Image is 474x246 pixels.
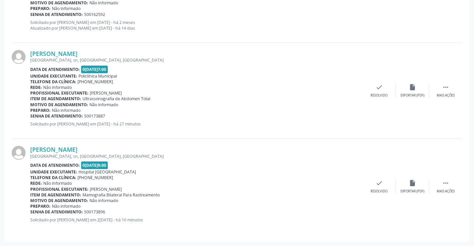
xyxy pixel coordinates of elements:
[371,189,388,194] div: Resolvido
[43,180,72,186] span: Não informado
[400,93,424,98] div: Exportar (PDF)
[30,198,88,203] b: Motivo de agendamento:
[376,179,383,187] i: check
[30,73,77,79] b: Unidade executante:
[30,175,76,180] b: Telefone da clínica:
[30,121,363,127] p: Solicitado por [PERSON_NAME] em [DATE] - há 27 minutos
[12,146,26,160] img: img
[30,79,76,85] b: Telefone da clínica:
[437,189,455,194] div: Mais ações
[30,67,80,72] b: Data de atendimento:
[30,90,88,96] b: Profissional executante:
[79,169,136,175] span: Hospital [GEOGRAPHIC_DATA]
[30,153,363,159] div: [GEOGRAPHIC_DATA], sn, [GEOGRAPHIC_DATA], [GEOGRAPHIC_DATA]
[30,209,83,215] b: Senha de atendimento:
[442,179,449,187] i: 
[30,180,42,186] b: Rede:
[52,203,80,209] span: Não informado
[82,96,150,102] span: Ultrassonografia de Abdomen Total
[78,175,113,180] span: [PHONE_NUMBER]
[89,198,118,203] span: Não informado
[30,20,363,31] p: Solicitado por [PERSON_NAME] em [DATE] - há 2 meses Atualizado por [PERSON_NAME] em [DATE] - há 1...
[409,179,416,187] i: insert_drive_file
[90,90,122,96] span: [PERSON_NAME]
[30,146,78,153] a: [PERSON_NAME]
[30,12,83,17] b: Senha de atendimento:
[30,217,363,223] p: Solicitado por [PERSON_NAME] em 2[DATE] - há 10 minutos
[30,57,363,63] div: [GEOGRAPHIC_DATA], sn, [GEOGRAPHIC_DATA], [GEOGRAPHIC_DATA]
[78,79,113,85] span: [PHONE_NUMBER]
[30,102,88,108] b: Motivo de agendamento:
[84,12,105,17] span: S00162592
[30,85,42,90] b: Rede:
[30,108,51,113] b: Preparo:
[371,93,388,98] div: Resolvido
[437,93,455,98] div: Mais ações
[409,84,416,91] i: insert_drive_file
[81,66,108,73] span: 0[DATE]7:00
[30,113,83,119] b: Senha de atendimento:
[82,192,160,198] span: Mamografia Bilateral Para Rastreamento
[12,50,26,64] img: img
[90,186,122,192] span: [PERSON_NAME]
[30,50,78,57] a: [PERSON_NAME]
[30,203,51,209] b: Preparo:
[442,84,449,91] i: 
[30,192,81,198] b: Item de agendamento:
[81,161,108,169] span: 0[DATE]9:00
[89,102,118,108] span: Não informado
[376,84,383,91] i: check
[30,186,88,192] b: Profissional executante:
[84,209,105,215] span: S00173896
[400,189,424,194] div: Exportar (PDF)
[84,113,105,119] span: S00173887
[43,85,72,90] span: Não informado
[52,6,80,11] span: Não informado
[30,162,80,168] b: Data de atendimento:
[30,169,77,175] b: Unidade executante:
[30,96,81,102] b: Item de agendamento:
[52,108,80,113] span: Não informado
[79,73,117,79] span: Policlínica Municipal
[30,6,51,11] b: Preparo:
